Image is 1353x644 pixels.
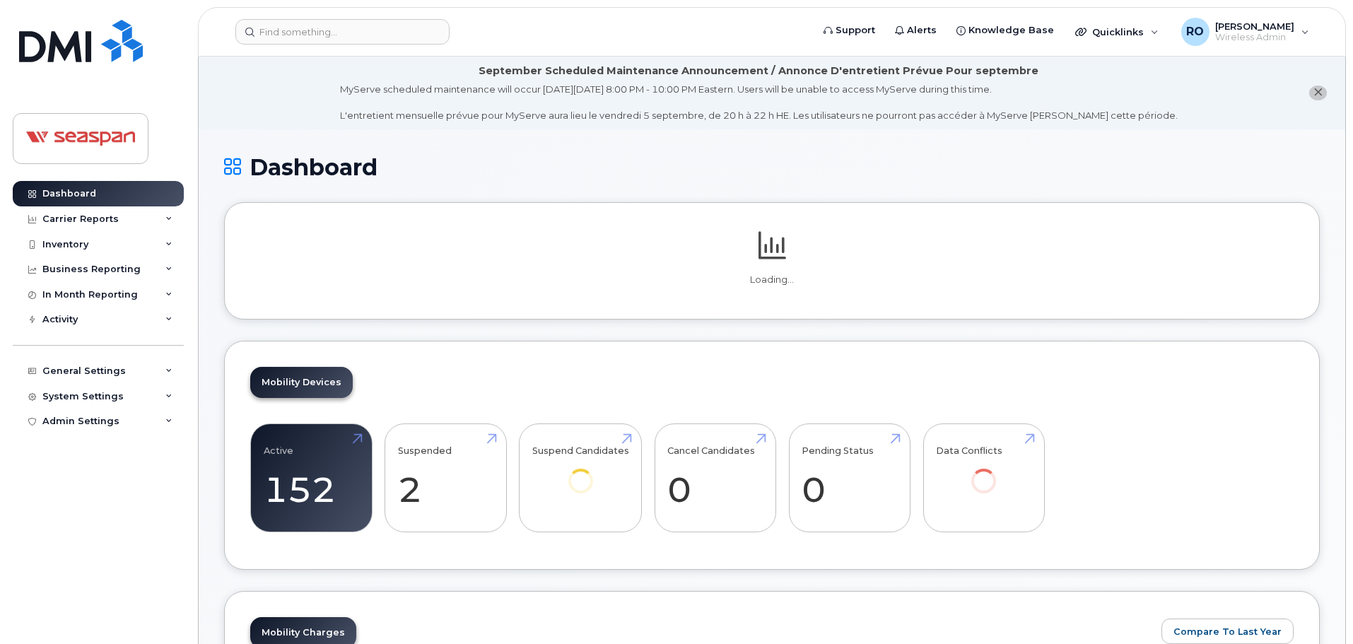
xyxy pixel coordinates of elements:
div: MyServe scheduled maintenance will occur [DATE][DATE] 8:00 PM - 10:00 PM Eastern. Users will be u... [340,83,1178,122]
div: September Scheduled Maintenance Announcement / Annonce D'entretient Prévue Pour septembre [479,64,1038,78]
a: Cancel Candidates 0 [667,431,763,525]
a: Pending Status 0 [802,431,897,525]
h1: Dashboard [224,155,1320,180]
a: Mobility Devices [250,367,353,398]
a: Suspended 2 [398,431,493,525]
button: close notification [1309,86,1327,100]
button: Compare To Last Year [1161,619,1294,644]
span: Compare To Last Year [1173,625,1282,638]
a: Suspend Candidates [532,431,629,513]
p: Loading... [250,274,1294,286]
a: Active 152 [264,431,359,525]
a: Data Conflicts [936,431,1031,513]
